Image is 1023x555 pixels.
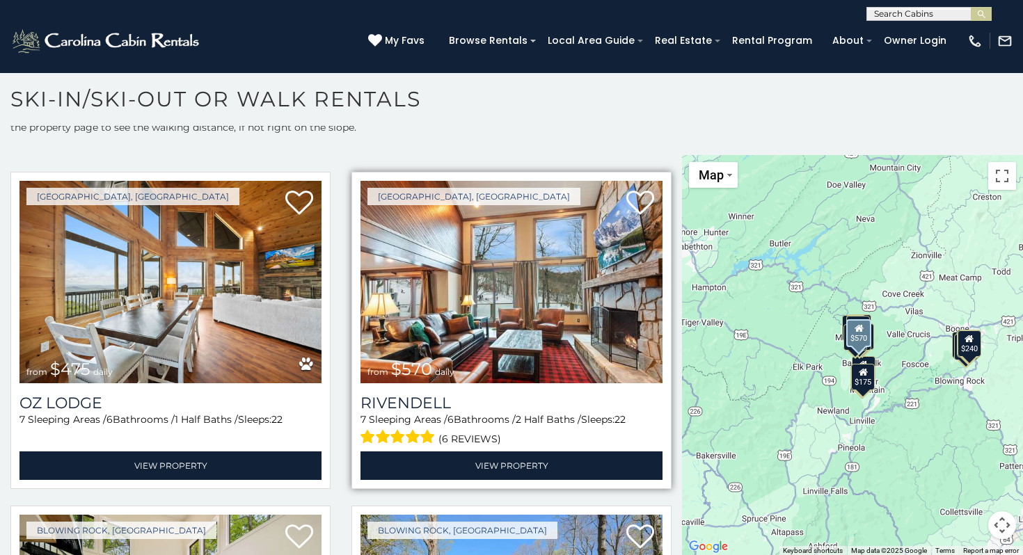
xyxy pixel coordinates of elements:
a: Oz Lodge [19,394,322,412]
div: $240 [958,330,981,357]
span: $570 [391,359,432,379]
span: 22 [271,413,283,426]
a: Terms (opens in new tab) [935,547,955,554]
span: 22 [614,413,626,426]
a: Rental Program [725,30,819,51]
div: $115 [848,314,871,341]
span: 2 Half Baths / [516,413,581,426]
span: My Favs [385,33,425,48]
a: Add to favorites [626,523,654,552]
span: Map [699,168,724,182]
span: $475 [50,359,90,379]
img: Oz Lodge [19,181,322,383]
img: White-1-2.png [10,27,203,55]
img: phone-regular-white.png [967,33,983,49]
div: $190 [852,356,875,383]
a: Rivendell from $570 daily [360,181,663,383]
a: Local Area Guide [541,30,642,51]
a: Owner Login [877,30,953,51]
div: $175 [851,364,875,390]
span: daily [93,367,113,377]
span: 6 [106,413,113,426]
span: 7 [19,413,25,426]
a: [GEOGRAPHIC_DATA], [GEOGRAPHIC_DATA] [367,188,580,205]
span: (6 reviews) [438,430,501,448]
span: from [26,367,47,377]
div: $475 [843,324,867,351]
div: $395 [842,315,866,341]
a: My Favs [368,33,428,49]
span: 1 Half Baths / [175,413,238,426]
div: $180 [952,332,976,358]
a: View Property [360,451,663,480]
div: Sleeping Areas / Bathrooms / Sleeps: [19,412,322,448]
div: $155 [850,364,874,391]
span: 6 [447,413,454,426]
a: Report a map error [963,547,1019,554]
button: Map camera controls [988,511,1016,539]
div: $165 [846,316,870,342]
img: Rivendell [360,181,663,383]
a: View Property [19,451,322,480]
div: Sleeping Areas / Bathrooms / Sleeps: [360,412,663,448]
a: Blowing Rock, [GEOGRAPHIC_DATA] [367,522,557,539]
a: Real Estate [648,30,719,51]
a: Add to favorites [285,189,313,218]
img: mail-regular-white.png [997,33,1013,49]
span: Map data ©2025 Google [851,547,927,554]
span: daily [435,367,454,377]
a: Browse Rentals [442,30,534,51]
a: Rivendell [360,394,663,412]
div: $570 [846,319,871,347]
a: Oz Lodge from $475 daily [19,181,322,383]
span: from [367,367,388,377]
a: Add to favorites [626,189,654,218]
a: Add to favorites [285,523,313,552]
button: Change map style [689,162,738,188]
span: 7 [360,413,366,426]
div: $185 [954,334,978,360]
a: [GEOGRAPHIC_DATA], [GEOGRAPHIC_DATA] [26,188,239,205]
a: Blowing Rock, [GEOGRAPHIC_DATA] [26,522,216,539]
button: Toggle fullscreen view [988,162,1016,190]
a: About [825,30,871,51]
